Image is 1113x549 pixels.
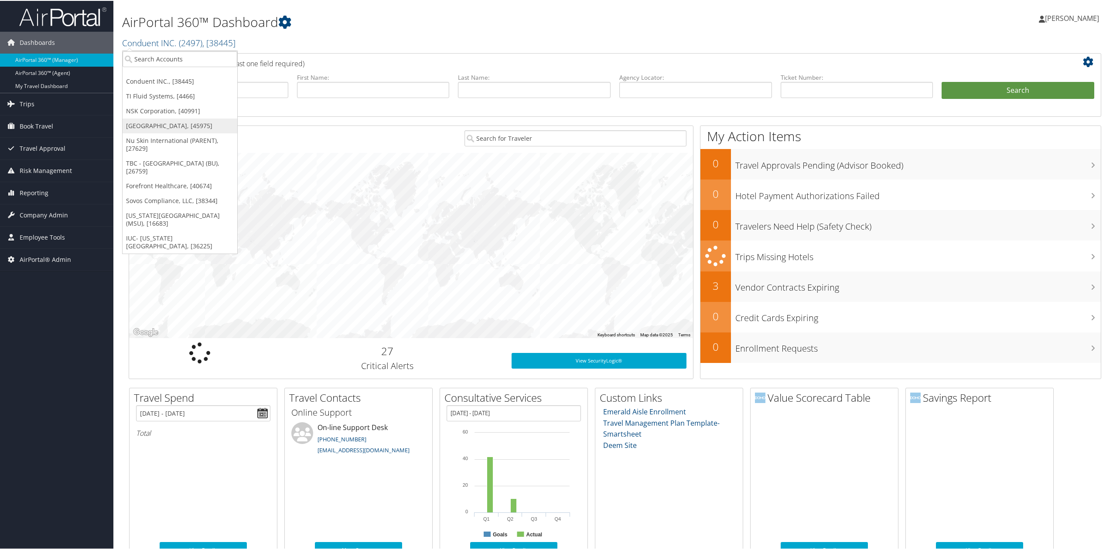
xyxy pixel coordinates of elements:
[277,343,498,358] h2: 27
[463,428,468,434] tspan: 60
[700,332,1101,362] a: 0Enrollment Requests
[20,31,55,53] span: Dashboards
[123,193,237,207] a: Sovos Compliance, LLC, [38344]
[603,417,720,438] a: Travel Management Plan Template- Smartsheet
[483,515,490,521] text: Q1
[123,118,237,132] a: [GEOGRAPHIC_DATA], [45975]
[700,339,731,353] h2: 0
[600,390,743,404] h2: Custom Links
[597,331,635,337] button: Keyboard shortcuts
[735,307,1101,323] h3: Credit Cards Expiring
[526,531,542,537] text: Actual
[123,73,237,88] a: Conduent INC., [38445]
[781,72,933,81] label: Ticket Number:
[531,515,537,521] text: Q3
[700,179,1101,209] a: 0Hotel Payment Authorizations Failed
[444,390,587,404] h2: Consultative Services
[755,390,898,404] h2: Value Scorecard Table
[123,88,237,103] a: TI Fluid Systems, [4466]
[735,215,1101,232] h3: Travelers Need Help (Safety Check)
[463,455,468,460] tspan: 40
[603,406,686,416] a: Emerald Aisle Enrollment
[700,278,731,292] h2: 3
[735,154,1101,171] h3: Travel Approvals Pending (Advisor Booked)
[463,481,468,487] tspan: 20
[619,72,772,81] label: Agency Locator:
[1039,4,1108,30] a: [PERSON_NAME]
[123,155,237,178] a: TBC - [GEOGRAPHIC_DATA] (BU), [26759]
[554,515,561,521] text: Q4
[700,216,731,231] h2: 0
[277,359,498,371] h3: Critical Alerts
[123,230,237,253] a: IUC- [US_STATE][GEOGRAPHIC_DATA], [36225]
[123,103,237,118] a: NSK Corporation, [40991]
[700,308,731,323] h2: 0
[942,81,1094,98] button: Search
[289,390,432,404] h2: Travel Contacts
[221,58,304,68] span: (at least one field required)
[700,301,1101,332] a: 0Credit Cards Expiring
[179,36,202,48] span: ( 2497 )
[910,392,921,402] img: domo-logo.png
[700,126,1101,145] h1: My Action Items
[678,332,690,336] a: Terms (opens in new tab)
[735,246,1101,262] h3: Trips Missing Hotels
[123,132,237,155] a: Nu Skin International (PARENT), [27629]
[131,326,160,337] img: Google
[318,434,366,442] a: [PHONE_NUMBER]
[700,148,1101,179] a: 0Travel Approvals Pending (Advisor Booked)
[755,392,765,402] img: domo-logo.png
[700,155,731,170] h2: 0
[123,178,237,193] a: Forefront Healthcare, [40674]
[507,515,513,521] text: Q2
[603,440,637,449] a: Deem Site
[202,36,236,48] span: , [ 38445 ]
[464,129,686,146] input: Search for Traveler
[136,427,270,437] h6: Total
[122,36,236,48] a: Conduent INC.
[700,186,731,200] h2: 0
[512,352,686,368] a: View SecurityLogic®
[493,531,508,537] text: Goals
[20,137,65,159] span: Travel Approval
[134,390,277,404] h2: Travel Spend
[458,72,611,81] label: Last Name:
[700,209,1101,240] a: 0Travelers Need Help (Safety Check)
[910,390,1053,404] h2: Savings Report
[465,508,468,513] tspan: 0
[297,72,450,81] label: First Name:
[131,326,160,337] a: Open this area in Google Maps (opens a new window)
[735,337,1101,354] h3: Enrollment Requests
[123,207,237,230] a: [US_STATE][GEOGRAPHIC_DATA] (MSU), [16683]
[136,54,1013,69] h2: Airtinerary Lookup
[318,445,410,453] a: [EMAIL_ADDRESS][DOMAIN_NAME]
[1045,13,1099,22] span: [PERSON_NAME]
[123,50,237,66] input: Search Accounts
[20,226,65,247] span: Employee Tools
[20,181,48,203] span: Reporting
[122,12,779,30] h1: AirPortal 360™ Dashboard
[291,406,426,418] h3: Online Support
[20,115,53,136] span: Book Travel
[287,421,430,457] li: On-line Support Desk
[19,6,106,26] img: airportal-logo.png
[700,271,1101,301] a: 3Vendor Contracts Expiring
[735,276,1101,293] h3: Vendor Contracts Expiring
[20,159,72,181] span: Risk Management
[735,185,1101,201] h3: Hotel Payment Authorizations Failed
[20,248,71,270] span: AirPortal® Admin
[640,332,673,336] span: Map data ©2025
[20,92,34,114] span: Trips
[700,240,1101,271] a: Trips Missing Hotels
[20,203,68,225] span: Company Admin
